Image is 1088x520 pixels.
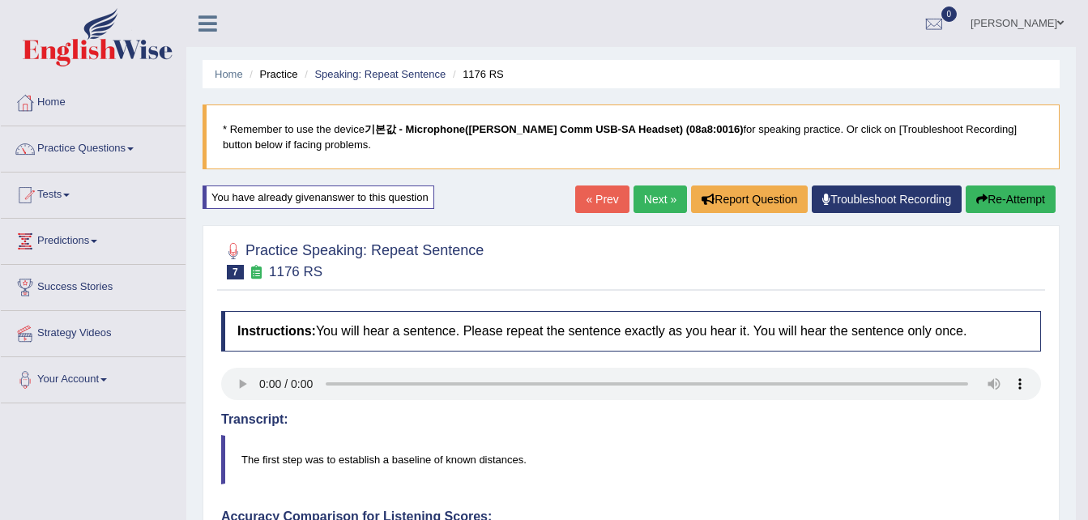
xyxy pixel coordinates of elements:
li: Practice [245,66,297,82]
h4: Transcript: [221,412,1041,427]
button: Re-Attempt [966,185,1056,213]
a: « Prev [575,185,629,213]
a: Home [1,80,186,121]
small: Exam occurring question [248,265,265,280]
small: 1176 RS [269,264,322,279]
a: Troubleshoot Recording [812,185,962,213]
button: Report Question [691,185,808,213]
span: 0 [941,6,958,22]
li: 1176 RS [449,66,504,82]
h4: You will hear a sentence. Please repeat the sentence exactly as you hear it. You will hear the se... [221,311,1041,352]
h2: Practice Speaking: Repeat Sentence [221,239,484,279]
a: Practice Questions [1,126,186,167]
blockquote: * Remember to use the device for speaking practice. Or click on [Troubleshoot Recording] button b... [203,104,1060,169]
a: Your Account [1,357,186,398]
b: Instructions: [237,324,316,338]
b: 기본값 - Microphone([PERSON_NAME] Comm USB-SA Headset) (08a8:0016) [365,123,744,135]
a: Next » [634,185,687,213]
a: Strategy Videos [1,311,186,352]
a: Tests [1,173,186,213]
blockquote: The first step was to establish a baseline of known distances. [221,435,1041,484]
a: Home [215,68,243,80]
a: Success Stories [1,265,186,305]
a: Speaking: Repeat Sentence [314,68,446,80]
span: 7 [227,265,244,279]
a: Predictions [1,219,186,259]
div: You have already given answer to this question [203,185,434,209]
